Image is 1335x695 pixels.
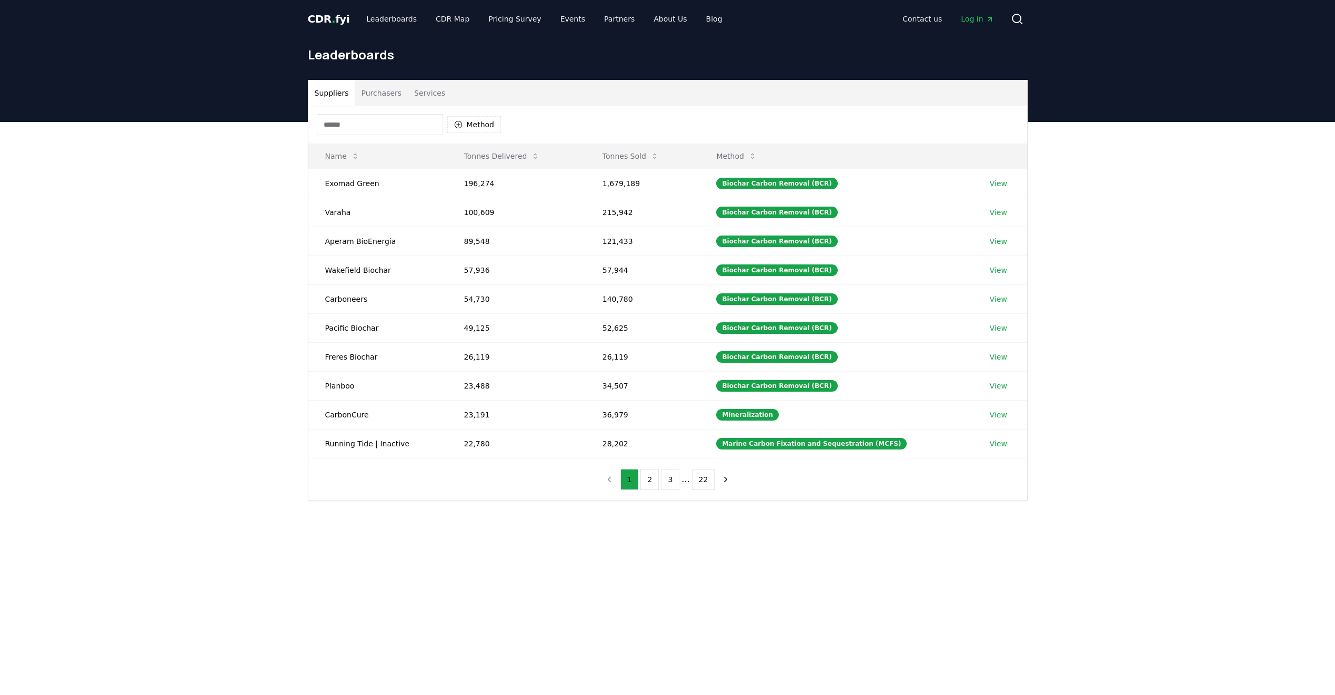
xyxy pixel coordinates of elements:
[990,294,1007,304] a: View
[308,80,355,106] button: Suppliers
[596,9,643,28] a: Partners
[990,236,1007,247] a: View
[716,351,837,363] div: Biochar Carbon Removal (BCR)
[681,473,689,486] li: ...
[447,198,586,227] td: 100,609
[447,429,586,458] td: 22,780
[408,80,451,106] button: Services
[427,9,478,28] a: CDR Map
[447,400,586,429] td: 23,191
[586,198,700,227] td: 215,942
[308,371,447,400] td: Planboo
[308,198,447,227] td: Varaha
[990,410,1007,420] a: View
[358,9,425,28] a: Leaderboards
[990,438,1007,449] a: View
[447,255,586,284] td: 57,936
[586,169,700,198] td: 1,679,189
[317,146,368,167] button: Name
[552,9,594,28] a: Events
[447,116,501,133] button: Method
[716,293,837,305] div: Biochar Carbon Removal (BCR)
[708,146,765,167] button: Method
[716,207,837,218] div: Biochar Carbon Removal (BCR)
[308,400,447,429] td: CarbonCure
[308,227,447,255] td: Aperam BioEnergia
[586,313,700,342] td: 52,625
[308,255,447,284] td: Wakefield Biochar
[586,342,700,371] td: 26,119
[447,284,586,313] td: 54,730
[480,9,549,28] a: Pricing Survey
[716,264,837,276] div: Biochar Carbon Removal (BCR)
[894,9,950,28] a: Contact us
[586,371,700,400] td: 34,507
[308,342,447,371] td: Freres Biochar
[355,80,408,106] button: Purchasers
[661,469,679,490] button: 3
[716,438,907,449] div: Marine Carbon Fixation and Sequestration (MCFS)
[716,322,837,334] div: Biochar Carbon Removal (BCR)
[308,313,447,342] td: Pacific Biochar
[645,9,695,28] a: About Us
[586,400,700,429] td: 36,979
[586,429,700,458] td: 28,202
[447,169,586,198] td: 196,274
[990,178,1007,189] a: View
[447,371,586,400] td: 23,488
[698,9,731,28] a: Blog
[990,207,1007,218] a: View
[308,169,447,198] td: Exomad Green
[594,146,667,167] button: Tonnes Sold
[952,9,1002,28] a: Log in
[620,469,639,490] button: 1
[692,469,715,490] button: 22
[447,313,586,342] td: 49,125
[308,284,447,313] td: Carboneers
[716,409,779,421] div: Mineralization
[308,13,350,25] span: CDR fyi
[990,381,1007,391] a: View
[332,13,335,25] span: .
[308,46,1028,63] h1: Leaderboards
[456,146,548,167] button: Tonnes Delivered
[640,469,659,490] button: 2
[990,265,1007,275] a: View
[308,12,350,26] a: CDR.fyi
[716,380,837,392] div: Biochar Carbon Removal (BCR)
[716,178,837,189] div: Biochar Carbon Removal (BCR)
[308,429,447,458] td: Running Tide | Inactive
[961,14,993,24] span: Log in
[586,284,700,313] td: 140,780
[447,342,586,371] td: 26,119
[586,227,700,255] td: 121,433
[990,352,1007,362] a: View
[894,9,1002,28] nav: Main
[990,323,1007,333] a: View
[717,469,735,490] button: next page
[586,255,700,284] td: 57,944
[358,9,730,28] nav: Main
[716,236,837,247] div: Biochar Carbon Removal (BCR)
[447,227,586,255] td: 89,548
